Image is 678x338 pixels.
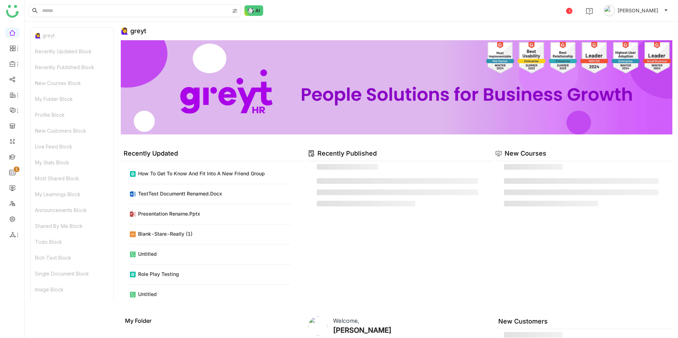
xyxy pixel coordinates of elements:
[138,230,192,237] div: blank-stare-really (1)
[31,123,113,139] div: New Customers Block
[31,91,113,107] div: My Folder Block
[14,167,19,172] nz-badge-sup: 1
[121,27,146,35] div: 🙋‍♀️ greyt
[566,8,572,14] div: 1
[232,8,238,14] img: search-type.svg
[138,270,179,278] div: role play testing
[6,5,19,18] img: logo
[333,325,392,336] div: [PERSON_NAME]
[31,107,113,123] div: Profile Block
[31,170,113,186] div: Most Shared Block
[31,297,113,313] div: Document Block
[603,5,615,16] img: avatar
[244,5,263,16] img: ask-buddy-normal.svg
[138,250,157,258] div: Untitled
[125,316,151,325] div: My Folder
[31,59,113,75] div: Recently Published Block
[31,75,113,91] div: New Courses Block
[317,149,377,158] div: Recently Published
[498,316,548,326] div: New Customers
[602,5,670,16] button: [PERSON_NAME]
[31,234,113,250] div: Todo Block
[31,266,113,282] div: Single Document Block
[124,149,178,158] div: Recently Updated
[333,316,359,325] div: Welcome,
[31,43,113,59] div: Recently Updated Block
[138,170,265,177] div: How to Get to Know and Fit Into a New Friend Group
[31,282,113,297] div: Image Block
[31,28,113,43] div: 🙋‍♀️ greyt
[31,139,113,155] div: Live Feed Block
[31,250,113,266] div: Rich Text Block
[138,290,157,298] div: Untitled
[138,190,222,197] div: TestTest Documentt renamed.docx
[31,186,113,202] div: My Learnings Block
[31,218,113,234] div: Shared By Me Block
[138,210,200,217] div: Presentation rename.pptx
[31,202,113,218] div: Announcements Block
[618,7,658,14] span: [PERSON_NAME]
[31,155,113,170] div: My Stats Block
[15,166,18,173] p: 1
[121,40,672,134] img: 68ca8a786afc163911e2cfd3
[586,8,593,15] img: help.svg
[505,149,546,158] div: New Courses
[308,316,327,336] img: 684a98b8de261c4b36a3b922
